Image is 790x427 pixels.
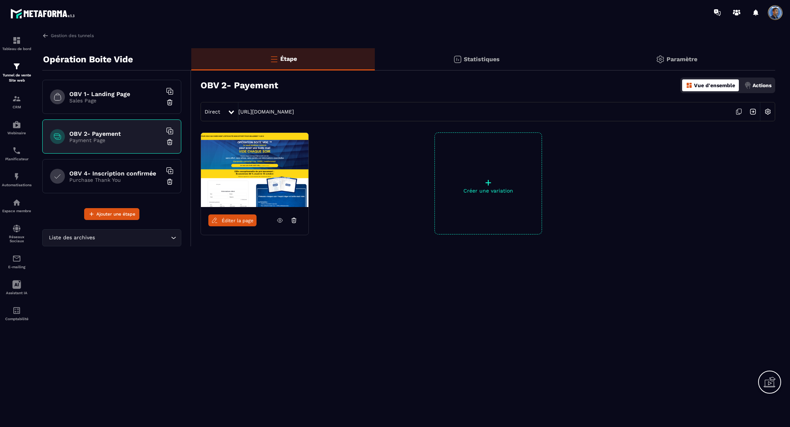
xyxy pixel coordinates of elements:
[2,30,32,56] a: formationformationTableau de bord
[238,109,294,115] a: [URL][DOMAIN_NAME]
[84,208,139,220] button: Ajouter une étape
[2,219,32,249] a: social-networksocial-networkRéseaux Sociaux
[2,265,32,269] p: E-mailing
[69,177,162,183] p: Purchase Thank You
[12,36,21,45] img: formation
[761,105,775,119] img: setting-w.858f3a88.svg
[201,80,278,91] h3: OBV 2- Payement
[69,98,162,104] p: Sales Page
[2,235,32,243] p: Réseaux Sociaux
[12,62,21,71] img: formation
[2,73,32,83] p: Tunnel de vente Site web
[2,115,32,141] a: automationsautomationsWebinaire
[12,120,21,129] img: automations
[10,7,77,20] img: logo
[2,47,32,51] p: Tableau de bord
[205,109,220,115] span: Direct
[69,91,162,98] h6: OBV 1- Landing Page
[656,55,665,64] img: setting-gr.5f69749f.svg
[2,317,32,321] p: Comptabilité
[12,198,21,207] img: automations
[69,137,162,143] p: Payment Page
[2,141,32,167] a: schedulerschedulerPlanificateur
[12,224,21,233] img: social-network
[166,99,173,106] img: trash
[69,170,162,177] h6: OBV 4- Inscription confirmée
[2,209,32,213] p: Espace membre
[2,105,32,109] p: CRM
[2,193,32,219] a: automationsautomationsEspace membre
[12,254,21,263] img: email
[43,52,133,67] p: Opération Boite Vide
[2,249,32,275] a: emailemailE-mailing
[2,131,32,135] p: Webinaire
[667,56,697,63] p: Paramètre
[2,167,32,193] a: automationsautomationsAutomatisations
[96,234,169,242] input: Search for option
[42,229,181,246] div: Search for option
[47,234,96,242] span: Liste des archives
[96,210,135,218] span: Ajouter une étape
[2,275,32,300] a: Assistant IA
[12,306,21,315] img: accountant
[744,82,751,89] img: actions.d6e523a2.png
[753,82,771,88] p: Actions
[464,56,500,63] p: Statistiques
[166,138,173,146] img: trash
[746,105,760,119] img: arrow-next.bcc2205e.svg
[2,300,32,326] a: accountantaccountantComptabilité
[2,56,32,89] a: formationformationTunnel de vente Site web
[694,82,735,88] p: Vue d'ensemble
[2,291,32,295] p: Assistant IA
[12,172,21,181] img: automations
[222,218,254,223] span: Éditer la page
[42,32,94,39] a: Gestion des tunnels
[435,177,542,188] p: +
[166,178,173,185] img: trash
[42,32,49,39] img: arrow
[270,55,278,63] img: bars-o.4a397970.svg
[69,130,162,137] h6: OBV 2- Payement
[435,188,542,194] p: Créer une variation
[453,55,462,64] img: stats.20deebd0.svg
[12,94,21,103] img: formation
[12,146,21,155] img: scheduler
[2,183,32,187] p: Automatisations
[2,89,32,115] a: formationformationCRM
[2,157,32,161] p: Planificateur
[686,82,693,89] img: dashboard-orange.40269519.svg
[201,133,308,207] img: image
[280,55,297,62] p: Étape
[208,214,257,226] a: Éditer la page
